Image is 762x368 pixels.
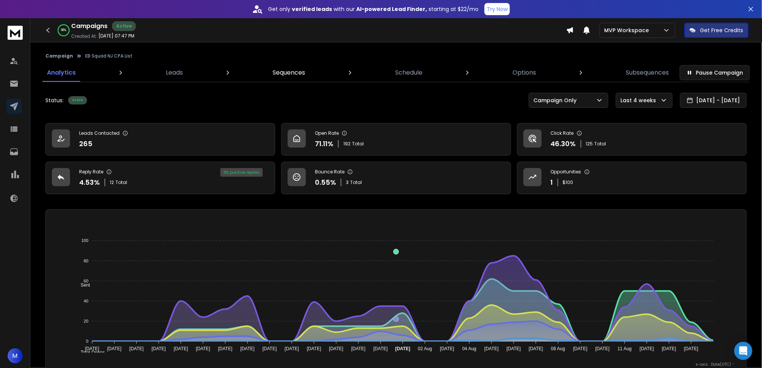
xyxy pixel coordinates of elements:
[268,64,310,82] a: Sequences
[640,346,654,352] tspan: [DATE]
[391,64,427,82] a: Schedule
[45,123,275,156] a: Leads Contacted265
[196,346,210,352] tspan: [DATE]
[107,346,122,352] tspan: [DATE]
[551,130,574,136] p: Click Rate
[84,279,88,283] tspan: 60
[61,28,66,33] p: 98 %
[329,346,343,352] tspan: [DATE]
[315,130,339,136] p: Open Rate
[346,179,349,186] span: 3
[292,5,332,13] strong: verified leads
[174,346,188,352] tspan: [DATE]
[273,68,305,77] p: Sequences
[71,22,108,31] h1: Campaigns
[395,346,410,352] tspan: [DATE]
[47,68,76,77] p: Analytics
[485,3,510,15] button: Try Now
[487,5,508,13] p: Try Now
[240,346,255,352] tspan: [DATE]
[75,282,90,288] span: Sent
[58,362,734,367] p: x-axis : Date(UTC)
[42,64,80,82] a: Analytics
[129,346,143,352] tspan: [DATE]
[262,346,277,352] tspan: [DATE]
[45,53,73,59] button: Campaign
[418,346,432,352] tspan: 02 Aug
[350,179,362,186] span: Total
[85,346,99,352] tspan: [DATE]
[98,33,134,39] p: [DATE] 07:47 PM
[84,299,88,303] tspan: 40
[573,346,588,352] tspan: [DATE]
[68,96,87,104] div: Active
[110,179,114,186] span: 12
[352,141,364,147] span: Total
[315,139,333,149] p: 71.11 %
[462,346,476,352] tspan: 04 Aug
[218,346,232,352] tspan: [DATE]
[680,65,750,80] button: Pause Campaign
[115,179,127,186] span: Total
[595,346,610,352] tspan: [DATE]
[85,53,132,59] p: EB Squad NJ CPA List
[281,162,511,194] a: Bounce Rate0.55%3Total
[618,346,632,352] tspan: 11 Aug
[374,346,388,352] tspan: [DATE]
[605,27,652,34] p: MVP Workspace
[79,169,103,175] p: Reply Rate
[508,64,541,82] a: Options
[621,97,659,104] p: Last 4 weeks
[622,64,674,82] a: Subsequences
[529,346,543,352] tspan: [DATE]
[161,64,187,82] a: Leads
[517,123,747,156] a: Click Rate46.30%125Total
[595,141,606,147] span: Total
[79,130,120,136] p: Leads Contacted
[551,169,581,175] p: Opportunities
[8,348,23,363] button: M
[75,350,105,355] span: Total Opens
[517,162,747,194] a: Opportunities1$100
[315,169,344,175] p: Bounce Rate
[315,177,336,188] p: 0.55 %
[86,339,88,343] tspan: 0
[586,141,593,147] span: 125
[395,68,422,77] p: Schedule
[513,68,536,77] p: Options
[551,346,565,352] tspan: 08 Aug
[281,123,511,156] a: Open Rate71.11%192Total
[151,346,166,352] tspan: [DATE]
[551,139,576,149] p: 46.30 %
[220,168,263,177] div: 8 % positive replies
[112,21,136,31] div: Active
[45,162,275,194] a: Reply Rate4.53%12Total8% positive replies
[507,346,521,352] tspan: [DATE]
[268,5,478,13] p: Get only with our starting at $22/mo
[285,346,299,352] tspan: [DATE]
[662,346,676,352] tspan: [DATE]
[84,319,88,323] tspan: 20
[680,93,747,108] button: [DATE] - [DATE]
[79,177,100,188] p: 4.53 %
[563,179,573,186] p: $ 100
[351,346,366,352] tspan: [DATE]
[440,346,455,352] tspan: [DATE]
[79,139,92,149] p: 265
[700,27,743,34] p: Get Free Credits
[343,141,351,147] span: 192
[684,23,749,38] button: Get Free Credits
[84,259,88,263] tspan: 80
[684,346,699,352] tspan: [DATE]
[166,68,183,77] p: Leads
[534,97,580,104] p: Campaign Only
[71,33,97,39] p: Created At:
[307,346,321,352] tspan: [DATE]
[81,239,88,243] tspan: 100
[8,26,23,40] img: logo
[626,68,669,77] p: Subsequences
[551,177,553,188] p: 1
[485,346,499,352] tspan: [DATE]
